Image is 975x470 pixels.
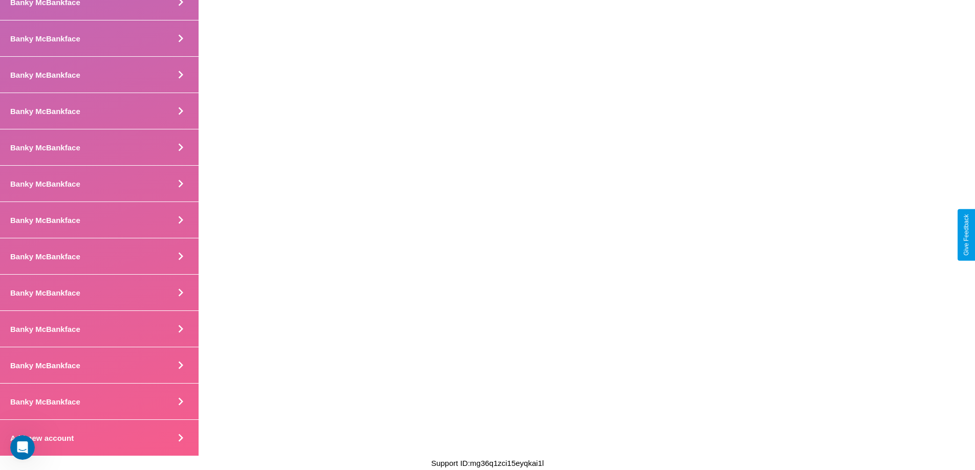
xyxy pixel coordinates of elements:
h4: Banky McBankface [10,325,80,333]
h4: Banky McBankface [10,288,80,297]
h4: Banky McBankface [10,397,80,406]
h4: Banky McBankface [10,216,80,225]
h4: Banky McBankface [10,252,80,261]
div: Give Feedback [963,214,970,256]
h4: Banky McBankface [10,361,80,370]
h4: Banky McBankface [10,180,80,188]
h4: Banky McBankface [10,107,80,116]
h4: Banky McBankface [10,34,80,43]
p: Support ID: mg36q1zci15eyqkai1l [431,456,544,470]
h4: Add new account [10,434,74,442]
h4: Banky McBankface [10,143,80,152]
h4: Banky McBankface [10,71,80,79]
iframe: Intercom live chat [10,435,35,460]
